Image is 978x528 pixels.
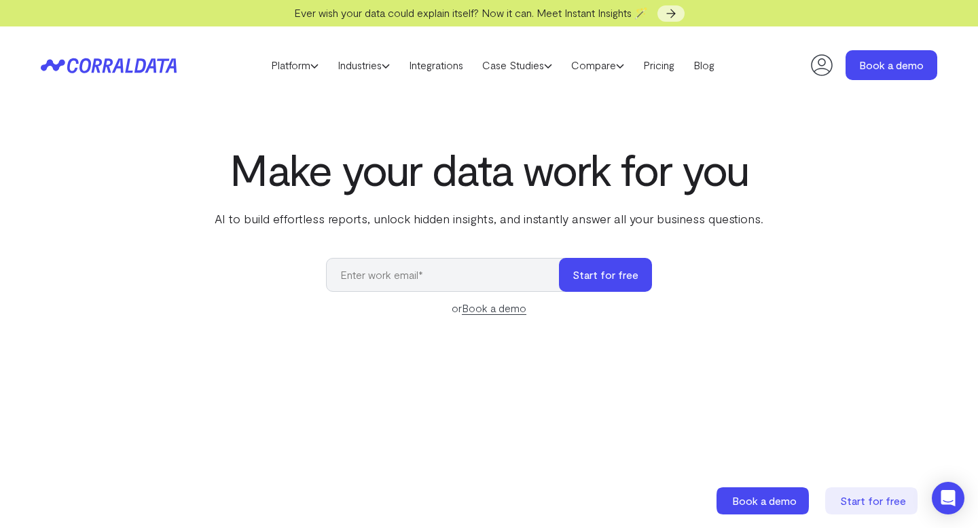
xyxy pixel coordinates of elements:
[840,494,906,507] span: Start for free
[326,300,652,316] div: or
[559,258,652,292] button: Start for free
[932,482,964,514] div: Open Intercom Messenger
[328,55,399,75] a: Industries
[717,487,812,514] a: Book a demo
[399,55,473,75] a: Integrations
[294,6,648,19] span: Ever wish your data could explain itself? Now it can. Meet Instant Insights 🪄
[825,487,920,514] a: Start for free
[212,145,766,193] h1: Make your data work for you
[261,55,328,75] a: Platform
[462,301,526,315] a: Book a demo
[562,55,634,75] a: Compare
[846,50,937,80] a: Book a demo
[732,494,797,507] span: Book a demo
[473,55,562,75] a: Case Studies
[634,55,684,75] a: Pricing
[212,210,766,227] p: AI to build effortless reports, unlock hidden insights, and instantly answer all your business qu...
[326,258,573,292] input: Enter work email*
[684,55,724,75] a: Blog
